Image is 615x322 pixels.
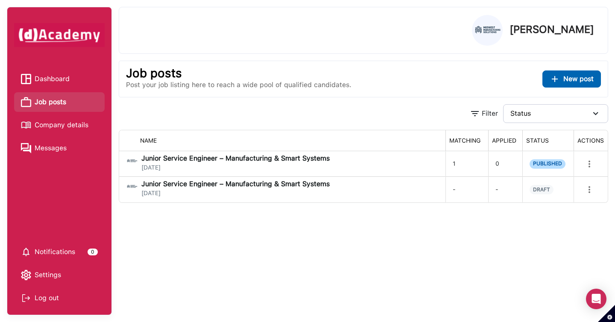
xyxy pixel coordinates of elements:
span: Company details [35,119,88,132]
span: NAME [140,137,157,144]
p: Job posts [126,68,351,78]
button: Set cookie preferences [598,305,615,322]
span: [DATE] [141,164,330,171]
img: Job posts icon [21,97,31,107]
span: DRAFT [530,185,553,194]
div: 1 [445,151,488,176]
p: [PERSON_NAME] [510,24,594,35]
div: Open Intercom Messenger [586,289,606,309]
span: New post [563,75,594,83]
span: Junior Service Engineer – Manufacturing & Smart Systems [141,155,330,162]
span: Job posts [35,96,66,108]
span: [DATE] [141,190,330,197]
div: Log out [21,292,98,304]
div: 0 [88,249,98,255]
img: Profile [472,15,502,45]
img: Company details icon [21,120,31,130]
div: - [488,177,522,202]
img: setting [21,247,31,257]
img: Dashboard icon [21,74,31,84]
img: ... [550,74,560,84]
span: Dashboard [35,73,70,85]
span: Notifications [35,246,75,258]
button: more [581,155,598,173]
img: Log out [21,293,31,303]
img: setting [21,270,31,280]
img: jobi [126,155,138,167]
span: APPLIED [492,137,516,144]
a: Dashboard iconDashboard [21,73,98,85]
span: Settings [35,269,61,281]
a: Messages iconMessages [21,142,98,155]
a: Company details iconCompany details [21,119,98,132]
button: more [581,181,598,198]
img: Messages icon [21,143,31,153]
span: PUBLISHED [530,159,565,169]
button: Status [503,104,608,123]
span: MATCHING [449,137,480,144]
div: - [445,177,488,202]
span: ACTIONS [577,137,604,144]
a: Job posts iconJob posts [21,96,98,108]
div: Filter [482,108,498,119]
button: ...New post [542,70,601,88]
span: STATUS [526,137,549,144]
img: Filter Icon [470,108,480,119]
img: jobi [126,181,138,193]
p: Post your job listing here to reach a wide pool of qualified candidates. [126,80,351,90]
span: Messages [35,142,67,155]
img: dAcademy [14,23,105,47]
div: 0 [488,151,522,176]
span: Junior Service Engineer – Manufacturing & Smart Systems [141,181,330,187]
